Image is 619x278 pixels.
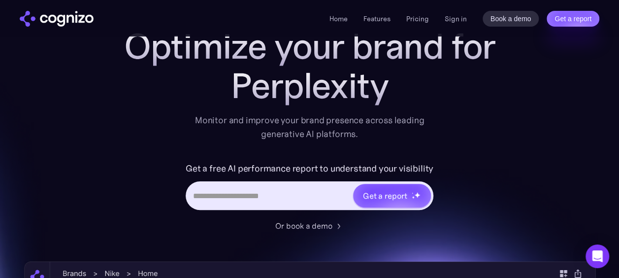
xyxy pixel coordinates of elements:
a: Get a reportstarstarstar [352,183,432,208]
a: Home [329,14,348,23]
a: Book a demo [483,11,539,27]
form: Hero URL Input Form [186,161,433,215]
label: Get a free AI performance report to understand your visibility [186,161,433,176]
a: home [20,11,94,27]
img: star [412,192,413,194]
div: Get a report [363,190,407,202]
div: Open Intercom Messenger [586,244,609,268]
a: Get a report [547,11,599,27]
div: Monitor and improve your brand presence across leading generative AI platforms. [189,113,431,141]
a: Sign in [445,13,467,25]
a: Or book a demo [275,220,344,232]
div: Or book a demo [275,220,332,232]
img: cognizo logo [20,11,94,27]
div: Perplexity [113,66,507,105]
img: star [412,196,415,199]
a: Pricing [406,14,429,23]
a: Features [363,14,391,23]
h1: Optimize your brand for [113,27,507,66]
img: star [414,192,421,198]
